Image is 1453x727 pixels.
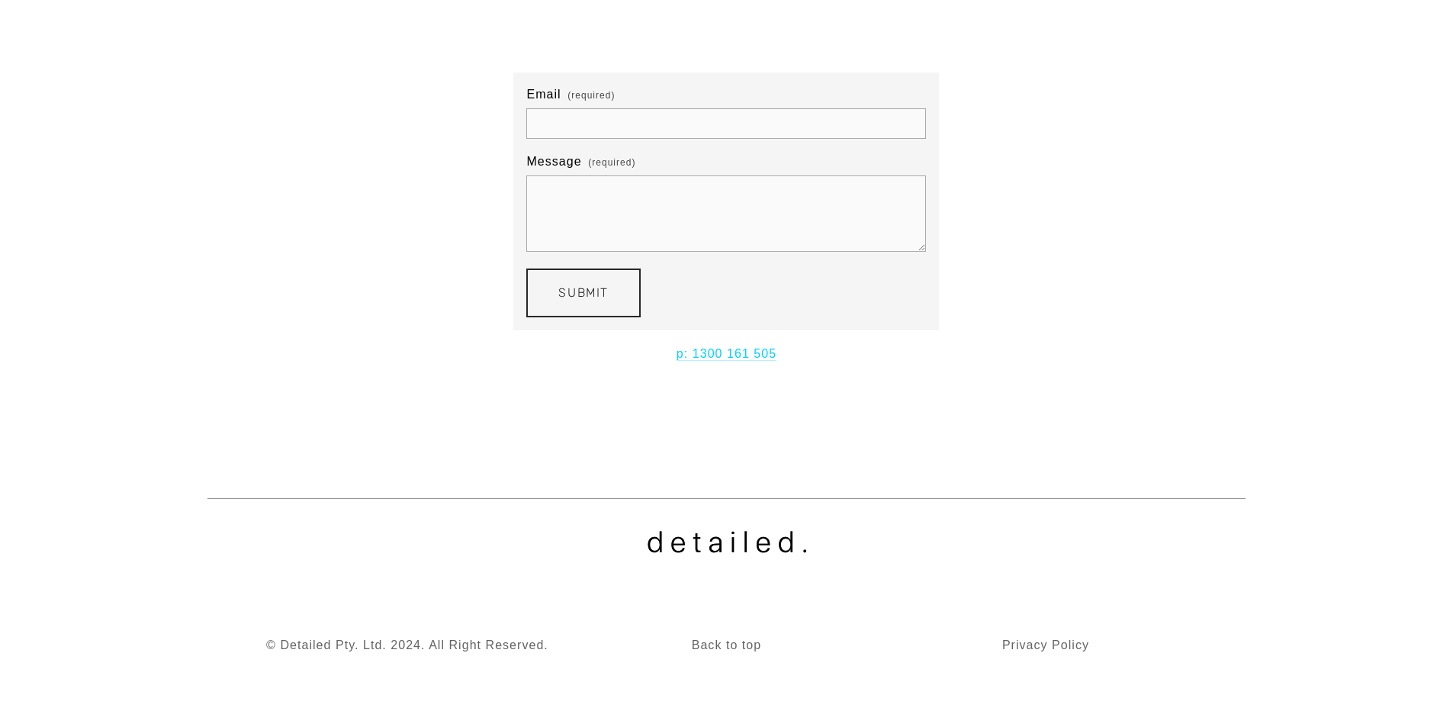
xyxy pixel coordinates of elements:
span: Submit [558,285,609,300]
span: (required) [567,85,615,105]
p: © Detailed Pty. Ltd. 2024. All Right Reserved. [207,635,607,656]
span: Email [526,88,561,101]
span: (required) [588,153,635,172]
p: Go to top [633,635,820,656]
button: SubmitSubmit [526,269,641,317]
p: Privacy Policy [846,635,1246,656]
span: Message [526,155,581,169]
a: p: 1300 161 505 [677,347,776,362]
